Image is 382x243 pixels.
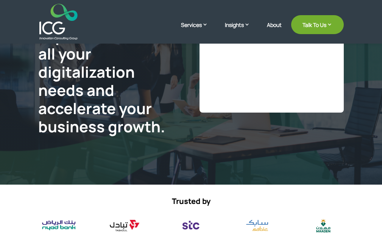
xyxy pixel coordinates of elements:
span: Our global team of experts will answer all your digitalization needs and accelerate your business... [38,7,178,137]
div: 8 / 17 [237,217,278,234]
a: Talk To Us [291,15,344,34]
div: 7 / 17 [170,217,212,234]
img: riyad bank [38,217,80,234]
div: 5 / 17 [38,217,80,234]
img: stc logo [170,217,212,234]
a: Insights [225,21,257,40]
p: Trusted by [38,197,344,206]
img: sabic logo [237,217,278,234]
img: ICG [39,4,78,40]
iframe: Form 0 [208,47,335,104]
img: tabadul logo [104,217,145,234]
a: Services [181,21,215,40]
a: About [267,22,282,40]
iframe: Chat Widget [256,161,382,243]
div: 6 / 17 [104,217,145,234]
